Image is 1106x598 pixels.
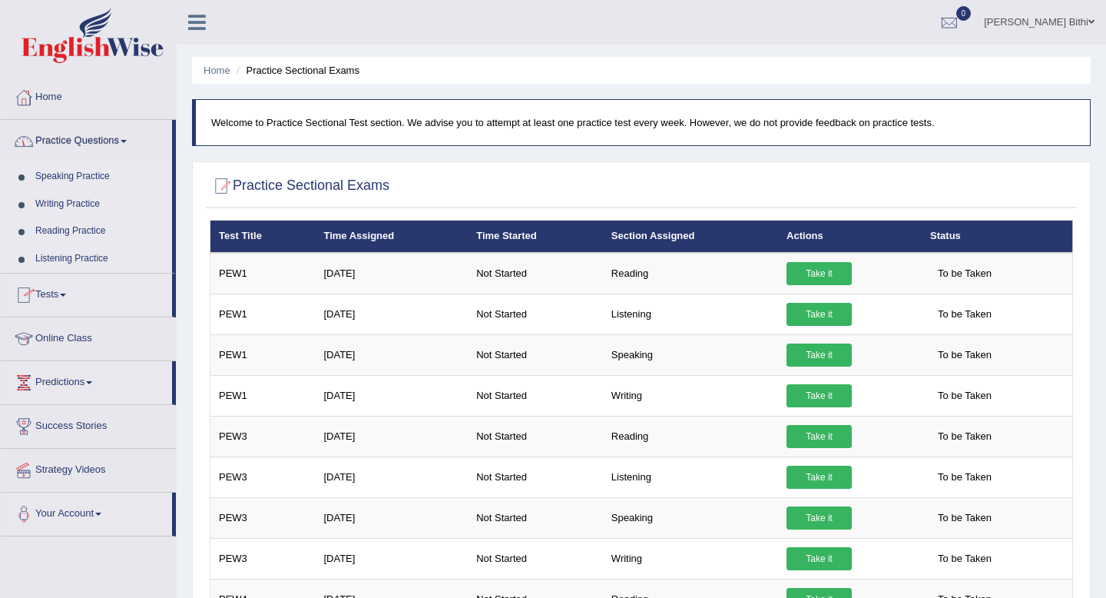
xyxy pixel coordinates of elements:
[210,416,316,457] td: PEW3
[930,344,999,367] span: To be Taken
[315,457,468,497] td: [DATE]
[603,334,778,375] td: Speaking
[778,221,922,253] th: Actions
[603,294,778,334] td: Listening
[28,191,172,218] a: Writing Practice
[468,334,603,375] td: Not Started
[315,334,468,375] td: [DATE]
[210,334,316,375] td: PEW1
[930,547,999,570] span: To be Taken
[1,449,176,487] a: Strategy Videos
[468,375,603,416] td: Not Started
[210,294,316,334] td: PEW1
[603,538,778,579] td: Writing
[1,493,172,531] a: Your Account
[211,115,1075,130] p: Welcome to Practice Sectional Test section. We advise you to attempt at least one practice test e...
[28,163,172,191] a: Speaking Practice
[315,294,468,334] td: [DATE]
[603,457,778,497] td: Listening
[315,375,468,416] td: [DATE]
[210,253,316,294] td: PEW1
[468,538,603,579] td: Not Started
[786,303,852,326] a: Take it
[315,253,468,294] td: [DATE]
[1,405,176,444] a: Success Stories
[603,375,778,416] td: Writing
[786,425,852,448] a: Take it
[786,547,852,570] a: Take it
[930,262,999,285] span: To be Taken
[468,294,603,334] td: Not Started
[468,497,603,538] td: Not Started
[315,497,468,538] td: [DATE]
[603,497,778,538] td: Speaking
[210,457,316,497] td: PEW3
[315,538,468,579] td: [DATE]
[956,6,972,21] span: 0
[468,457,603,497] td: Not Started
[1,317,176,356] a: Online Class
[468,253,603,294] td: Not Started
[786,262,852,285] a: Take it
[930,507,999,530] span: To be Taken
[210,174,389,198] h2: Practice Sectional Exams
[930,384,999,407] span: To be Taken
[1,274,172,312] a: Tests
[210,375,316,416] td: PEW1
[786,344,852,367] a: Take it
[1,120,172,158] a: Practice Questions
[922,221,1072,253] th: Status
[315,221,468,253] th: Time Assigned
[786,507,852,530] a: Take it
[233,63,359,78] li: Practice Sectional Exams
[603,416,778,457] td: Reading
[603,253,778,294] td: Reading
[603,221,778,253] th: Section Assigned
[210,221,316,253] th: Test Title
[1,76,176,115] a: Home
[468,416,603,457] td: Not Started
[204,65,230,76] a: Home
[28,218,172,245] a: Reading Practice
[1,361,172,400] a: Predictions
[210,497,316,538] td: PEW3
[930,466,999,489] span: To be Taken
[315,416,468,457] td: [DATE]
[210,538,316,579] td: PEW3
[930,303,999,326] span: To be Taken
[28,245,172,273] a: Listening Practice
[786,384,852,407] a: Take it
[468,221,603,253] th: Time Started
[786,466,852,489] a: Take it
[930,425,999,448] span: To be Taken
